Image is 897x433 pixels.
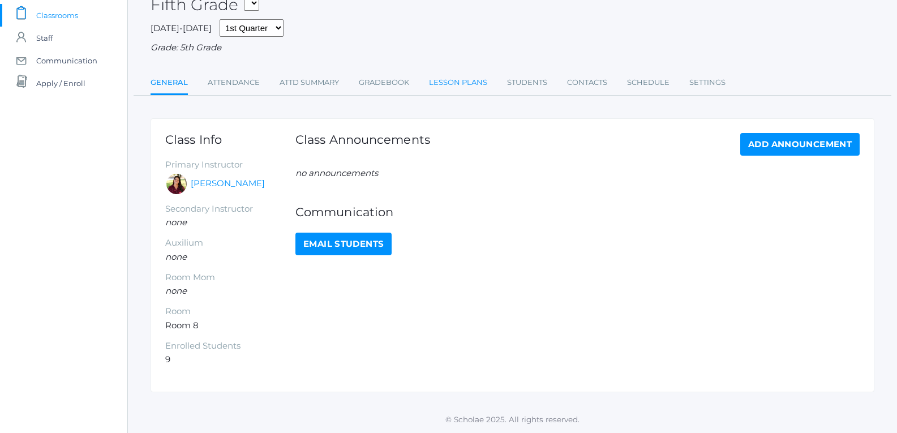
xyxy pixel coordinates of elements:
[295,168,378,178] em: no announcements
[627,71,669,94] a: Schedule
[740,133,860,156] a: Add Announcement
[359,71,409,94] a: Gradebook
[165,273,295,282] h5: Room Mom
[208,71,260,94] a: Attendance
[689,71,726,94] a: Settings
[36,27,53,49] span: Staff
[165,133,295,366] div: Room 8
[165,217,187,228] em: none
[295,205,860,218] h1: Communication
[165,173,188,195] div: Elizabeth Benzinger
[191,177,265,190] a: [PERSON_NAME]
[507,71,547,94] a: Students
[165,238,295,248] h5: Auxilium
[36,72,85,95] span: Apply / Enroll
[567,71,607,94] a: Contacts
[295,133,430,153] h1: Class Announcements
[36,4,78,27] span: Classrooms
[280,71,339,94] a: Attd Summary
[151,23,212,33] span: [DATE]-[DATE]
[165,204,295,214] h5: Secondary Instructor
[165,353,295,366] li: 9
[165,307,295,316] h5: Room
[128,414,897,425] p: © Scholae 2025. All rights reserved.
[295,233,392,255] a: Email Students
[165,251,187,262] em: none
[151,41,874,54] div: Grade: 5th Grade
[151,71,188,96] a: General
[429,71,487,94] a: Lesson Plans
[36,49,97,72] span: Communication
[165,285,187,296] em: none
[165,341,295,351] h5: Enrolled Students
[165,133,295,146] h1: Class Info
[165,160,295,170] h5: Primary Instructor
